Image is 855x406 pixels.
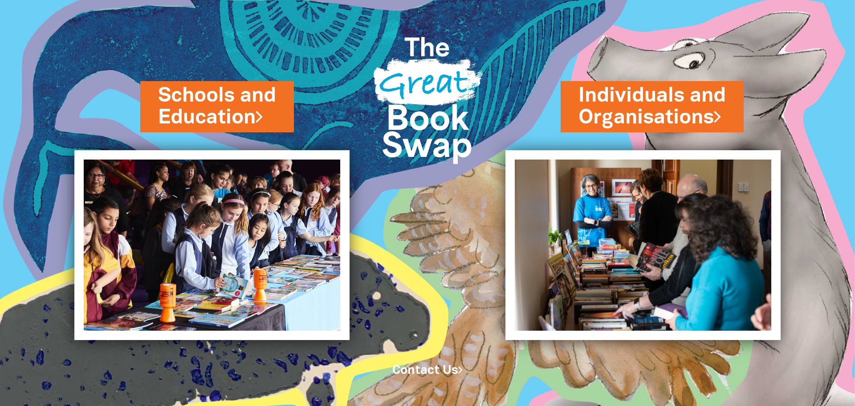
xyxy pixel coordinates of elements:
[158,82,276,131] a: Schools andEducation
[363,11,492,182] img: Great Bookswap logo
[392,365,463,376] a: Contact Us
[505,150,781,340] img: Individuals and Organisations
[578,82,726,131] a: Individuals andOrganisations
[74,150,350,340] img: Schools and Education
